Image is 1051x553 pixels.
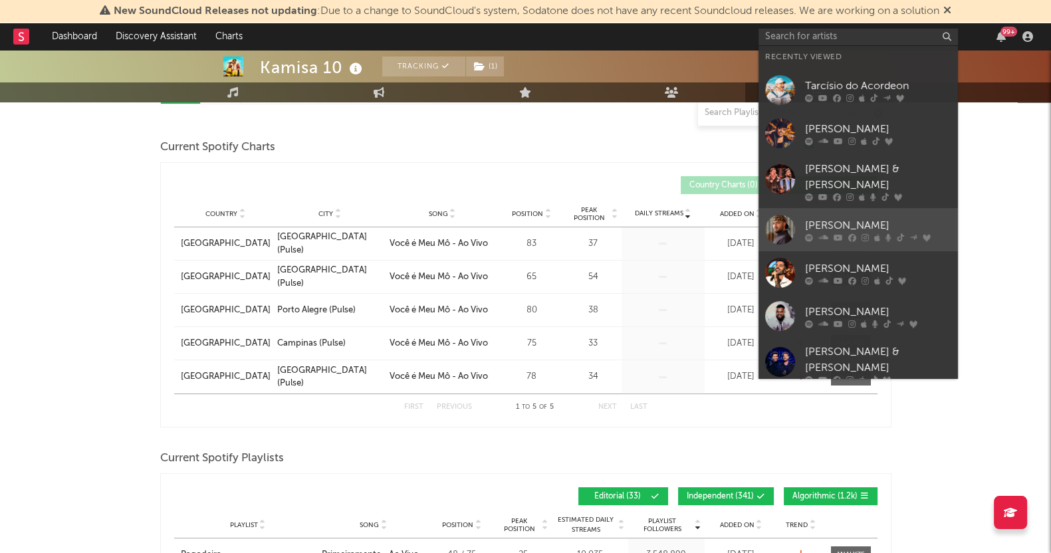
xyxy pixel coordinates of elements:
[578,487,668,505] button: Editorial(33)
[499,517,540,533] span: Peak Position
[568,337,618,350] div: 33
[512,210,543,218] span: Position
[568,206,610,222] span: Peak Position
[708,337,774,350] div: [DATE]
[635,209,683,219] span: Daily Streams
[805,344,951,376] div: [PERSON_NAME] & [PERSON_NAME]
[598,403,617,411] button: Next
[360,521,379,529] span: Song
[632,517,693,533] span: Playlist Followers
[805,304,951,320] div: [PERSON_NAME]
[805,121,951,137] div: [PERSON_NAME]
[390,304,488,317] div: Você é Meu Mô - Ao Vivo
[759,155,958,208] a: [PERSON_NAME] & [PERSON_NAME]
[555,515,617,535] span: Estimated Daily Streams
[759,29,958,45] input: Search for artists
[181,337,271,350] a: [GEOGRAPHIC_DATA]
[390,237,495,251] a: Você é Meu Mô - Ao Vivo
[708,237,774,251] div: [DATE]
[697,100,864,126] input: Search Playlists/Charts
[206,23,252,50] a: Charts
[805,261,951,276] div: [PERSON_NAME]
[390,271,488,284] div: Você é Meu Mô - Ao Vivo
[106,23,206,50] a: Discovery Assistant
[404,403,423,411] button: First
[681,176,778,194] button: Country Charts(0)
[568,237,618,251] div: 37
[260,56,366,78] div: Kamisa 10
[160,451,284,467] span: Current Spotify Playlists
[687,493,754,500] span: Independent ( 341 )
[943,6,951,17] span: Dismiss
[805,162,951,193] div: [PERSON_NAME] & [PERSON_NAME]
[759,251,958,294] a: [PERSON_NAME]
[390,304,495,317] a: Você é Meu Mô - Ao Vivo
[114,6,939,17] span: : Due to a change to SoundCloud's system, Sodatone does not have any recent Soundcloud releases. ...
[630,403,647,411] button: Last
[568,304,618,317] div: 38
[805,78,951,94] div: Tarcísio do Acordeon
[466,56,504,76] button: (1)
[708,370,774,384] div: [DATE]
[759,112,958,155] a: [PERSON_NAME]
[277,337,346,350] div: Campinas (Pulse)
[390,370,495,384] a: Você é Meu Mô - Ao Vivo
[277,364,383,390] a: [GEOGRAPHIC_DATA] (Pulse)
[720,210,755,218] span: Added On
[181,271,271,284] a: [GEOGRAPHIC_DATA]
[759,294,958,338] a: [PERSON_NAME]
[720,521,755,529] span: Added On
[465,56,505,76] span: ( 1 )
[390,271,495,284] a: Você é Meu Mô - Ao Vivo
[390,337,488,350] div: Você é Meu Mô - Ao Vivo
[678,487,774,505] button: Independent(341)
[689,181,758,189] span: Country Charts ( 0 )
[759,338,958,391] a: [PERSON_NAME] & [PERSON_NAME]
[437,403,472,411] button: Previous
[996,31,1006,42] button: 99+
[765,49,951,65] div: Recently Viewed
[805,217,951,233] div: [PERSON_NAME]
[708,271,774,284] div: [DATE]
[1000,27,1017,37] div: 99 +
[708,304,774,317] div: [DATE]
[277,304,383,317] a: Porto Alegre (Pulse)
[539,404,547,410] span: of
[442,521,473,529] span: Position
[230,521,258,529] span: Playlist
[277,264,383,290] a: [GEOGRAPHIC_DATA] (Pulse)
[429,210,448,218] span: Song
[160,140,275,156] span: Current Spotify Charts
[502,337,562,350] div: 75
[502,370,562,384] div: 78
[382,56,465,76] button: Tracking
[390,370,488,384] div: Você é Meu Mô - Ao Vivo
[502,237,562,251] div: 83
[390,237,488,251] div: Você é Meu Mô - Ao Vivo
[759,208,958,251] a: [PERSON_NAME]
[181,370,271,384] a: [GEOGRAPHIC_DATA]
[181,304,271,317] a: [GEOGRAPHIC_DATA]
[205,210,237,218] span: Country
[277,231,383,257] a: [GEOGRAPHIC_DATA] (Pulse)
[759,68,958,112] a: Tarcísio do Acordeon
[181,237,271,251] a: [GEOGRAPHIC_DATA]
[318,210,333,218] span: City
[390,337,495,350] a: Você é Meu Mô - Ao Vivo
[568,370,618,384] div: 34
[784,487,877,505] button: Algorithmic(1.2k)
[114,6,317,17] span: New SoundCloud Releases not updating
[277,337,383,350] a: Campinas (Pulse)
[786,521,808,529] span: Trend
[499,399,572,415] div: 1 5 5
[587,493,648,500] span: Editorial ( 33 )
[568,271,618,284] div: 54
[502,271,562,284] div: 65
